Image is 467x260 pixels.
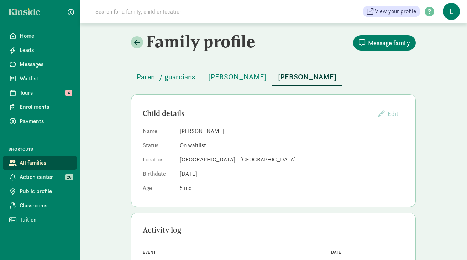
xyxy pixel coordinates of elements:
[353,35,416,51] button: Message family
[3,29,77,43] a: Home
[180,155,404,164] dd: [GEOGRAPHIC_DATA] - [GEOGRAPHIC_DATA]
[3,86,77,100] a: Tours 4
[143,250,156,255] span: Event
[20,216,71,224] span: Tuition
[375,7,416,16] span: View your profile
[3,43,77,57] a: Leads
[3,156,77,170] a: All families
[203,68,272,85] button: [PERSON_NAME]
[208,71,267,83] span: [PERSON_NAME]
[20,187,71,196] span: Public profile
[20,74,71,83] span: Waitlist
[20,89,71,97] span: Tours
[3,114,77,128] a: Payments
[20,159,71,167] span: All families
[131,73,201,81] a: Parent / guardians
[443,3,460,20] span: L
[272,73,342,81] a: [PERSON_NAME]
[3,184,77,198] a: Public profile
[180,127,404,136] dd: [PERSON_NAME]
[331,250,341,255] span: Date
[143,184,174,195] dt: Age
[20,60,71,69] span: Messages
[180,141,404,150] dd: On waitlist
[143,224,404,236] div: Activity log
[272,68,342,86] button: [PERSON_NAME]
[3,198,77,213] a: Classrooms
[131,31,272,51] h2: Family profile
[143,108,373,119] div: Child details
[137,71,195,83] span: Parent / guardians
[278,71,336,83] span: [PERSON_NAME]
[3,71,77,86] a: Waitlist
[180,170,197,177] span: [DATE]
[431,226,467,260] iframe: Chat Widget
[20,173,71,181] span: Action center
[91,4,291,18] input: Search for a family, child or location
[20,117,71,126] span: Payments
[143,141,174,153] dt: Status
[20,201,71,210] span: Classrooms
[143,155,174,167] dt: Location
[180,184,191,192] span: 5
[131,68,201,85] button: Parent / guardians
[20,32,71,40] span: Home
[20,103,71,111] span: Enrollments
[368,38,410,48] span: Message family
[3,170,77,184] a: Action center 26
[3,100,77,114] a: Enrollments
[203,73,272,81] a: [PERSON_NAME]
[65,174,73,180] span: 26
[373,106,404,121] button: Edit
[65,90,72,96] span: 4
[3,213,77,227] a: Tuition
[363,6,420,17] a: View your profile
[3,57,77,71] a: Messages
[388,110,398,118] span: Edit
[20,46,71,54] span: Leads
[143,170,174,181] dt: Birthdate
[143,127,174,138] dt: Name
